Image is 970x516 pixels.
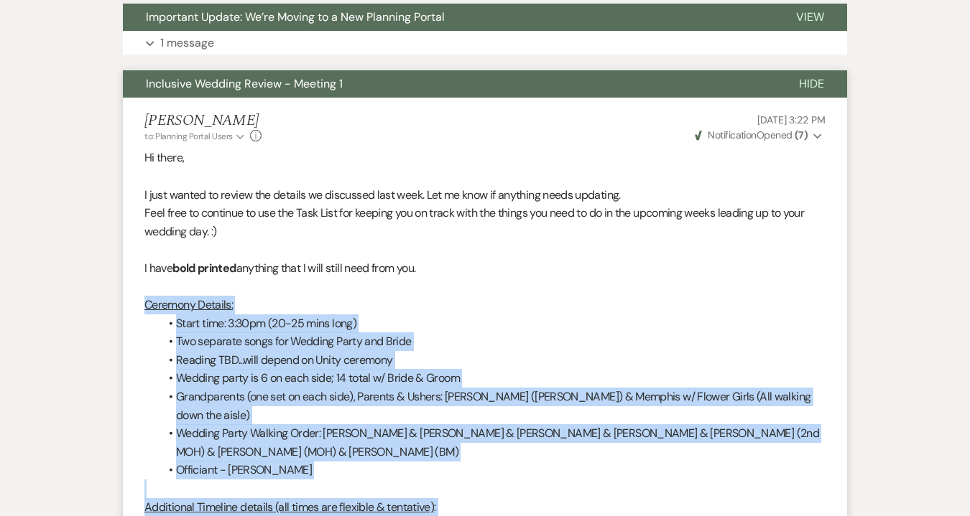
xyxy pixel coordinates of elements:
p: 1 message [160,34,214,52]
button: NotificationOpened (7) [693,128,826,143]
span: Opened [695,128,808,141]
button: to: Planning Portal Users [144,130,246,143]
p: I have anything that I will still need from you. [144,259,826,278]
li: Two separate songs for Wedding Party and Bride [159,332,826,351]
p: Feel free to continue to use the Task List for keeping you on track with the things you need to d... [144,204,826,240]
span: Hide [799,76,824,91]
li: Start time: 3:30pm (20-25 mins long) [159,314,826,333]
button: Hide [776,70,847,98]
span: Important Update: We’re Moving to a New Planning Portal [146,9,445,24]
h5: [PERSON_NAME] [144,112,262,130]
u: Additional Timeline details (all times are flexible & tentative) [144,499,434,515]
li: Wedding Party Walking Order: [PERSON_NAME] & [PERSON_NAME] & [PERSON_NAME] & [PERSON_NAME] & [PER... [159,424,826,461]
li: Reading TBD...will depend on Unity ceremony [159,351,826,370]
span: Inclusive Wedding Review - Meeting 1 [146,76,343,91]
button: View [773,4,847,31]
button: Inclusive Wedding Review - Meeting 1 [123,70,776,98]
button: 1 message [123,31,847,55]
strong: ( 7 ) [795,128,808,141]
li: Grandparents (one set on each side), Parents & Ushers: [PERSON_NAME] ([PERSON_NAME]) & Memphis w/... [159,388,826,424]
p: Hi there, [144,149,826,167]
span: View [796,9,824,24]
span: Notification [708,128,756,141]
li: Wedding party is 6 on each side; 14 total w/ Bride & Groom [159,369,826,388]
strong: bold printed [172,261,236,276]
button: Important Update: We’re Moving to a New Planning Portal [123,4,773,31]
span: [DATE] 3:22 PM [757,113,826,126]
u: Ceremony Details: [144,297,233,312]
p: I just wanted to review the details we discussed last week. Let me know if anything needs updating. [144,186,826,205]
li: Officiant - [PERSON_NAME] [159,461,826,479]
span: to: Planning Portal Users [144,131,233,142]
